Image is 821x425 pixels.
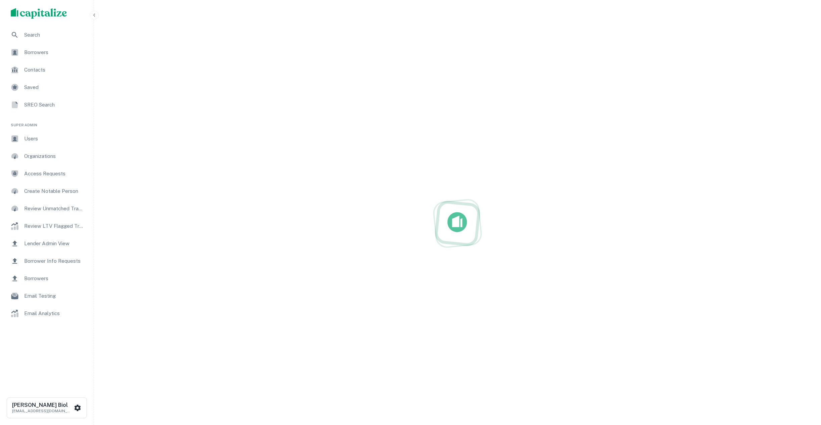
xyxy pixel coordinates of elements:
[5,183,88,199] a: Create Notable Person
[24,257,84,265] span: Borrower Info Requests
[5,62,88,78] a: Contacts
[24,83,84,91] span: Saved
[5,79,88,95] a: Saved
[5,288,88,304] a: Email Testing
[24,274,84,283] span: Borrowers
[5,305,88,322] a: Email Analytics
[5,131,88,147] a: Users
[5,166,88,182] a: Access Requests
[5,44,88,60] a: Borrowers
[24,66,84,74] span: Contacts
[24,31,84,39] span: Search
[12,402,73,408] h6: [PERSON_NAME] Biol
[24,48,84,56] span: Borrowers
[24,240,84,248] span: Lender Admin View
[787,371,821,403] iframe: Chat Widget
[24,292,84,300] span: Email Testing
[12,408,73,414] p: [EMAIL_ADDRESS][DOMAIN_NAME]
[5,218,88,234] a: Review LTV Flagged Transactions
[24,101,84,109] span: SREO Search
[5,27,88,43] a: Search
[5,253,88,269] a: Borrower Info Requests
[11,8,67,19] img: capitalize-logo.png
[5,270,88,287] a: Borrowers
[24,205,84,213] span: Review Unmatched Transactions
[24,152,84,160] span: Organizations
[5,236,88,252] a: Lender Admin View
[24,309,84,317] span: Email Analytics
[24,135,84,143] span: Users
[5,97,88,113] a: SREO Search
[24,170,84,178] span: Access Requests
[24,222,84,230] span: Review LTV Flagged Transactions
[5,148,88,164] a: Organizations
[5,114,88,131] li: Super Admin
[7,397,87,418] button: [PERSON_NAME] Biol[EMAIL_ADDRESS][DOMAIN_NAME]
[24,187,84,195] span: Create Notable Person
[5,201,88,217] a: Review Unmatched Transactions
